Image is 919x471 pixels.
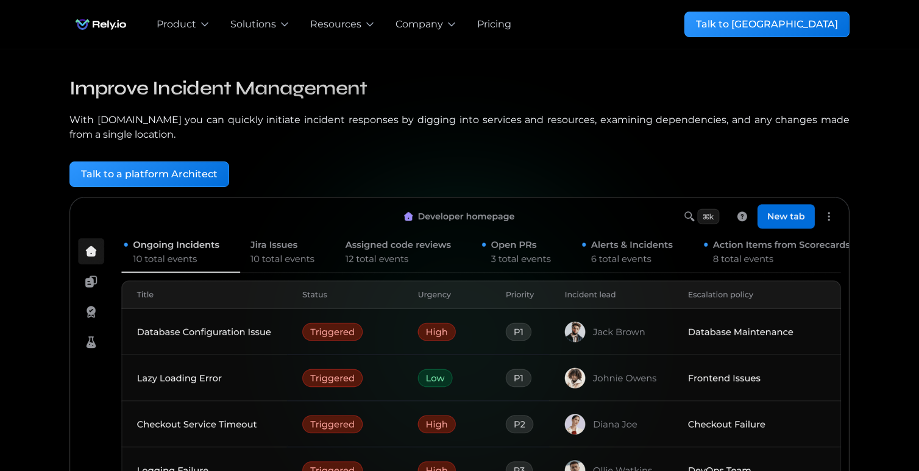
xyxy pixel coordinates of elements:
[839,391,902,454] iframe: Chatbot
[69,12,132,37] img: Rely.io logo
[396,17,443,32] div: Company
[69,12,132,37] a: home
[230,17,276,32] div: Solutions
[69,74,850,103] h3: Improve Incident Management
[684,12,850,37] a: Talk to [GEOGRAPHIC_DATA]
[696,17,838,32] div: Talk to [GEOGRAPHIC_DATA]
[69,113,850,142] p: With [DOMAIN_NAME] you can quickly initiate incident responses by digging into services and resou...
[477,17,511,32] a: Pricing
[310,17,361,32] div: Resources
[81,167,218,182] div: Talk to a platform Architect
[69,161,229,187] a: Talk to a platform Architect
[157,17,196,32] div: Product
